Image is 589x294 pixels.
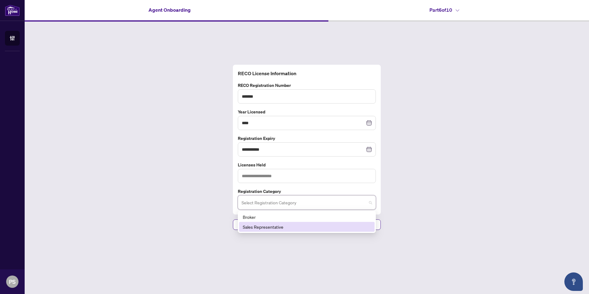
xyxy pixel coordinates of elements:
div: Sales Representative [243,223,371,230]
h4: Agent Onboarding [148,6,191,14]
div: Sales Representative [239,222,375,232]
div: Broker [243,214,371,220]
label: RECO Registration Number [238,82,376,89]
label: Licenses Held [238,161,376,168]
h4: Part 6 of 10 [429,6,459,14]
span: PS [9,277,16,286]
label: Year Licensed [238,108,376,115]
label: Registration Category [238,188,376,195]
button: Previous [233,219,304,230]
h4: RECO License Information [238,70,376,77]
button: Open asap [564,272,583,291]
label: Registration Expiry [238,135,376,142]
img: logo [5,5,20,16]
div: Broker [239,212,375,222]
